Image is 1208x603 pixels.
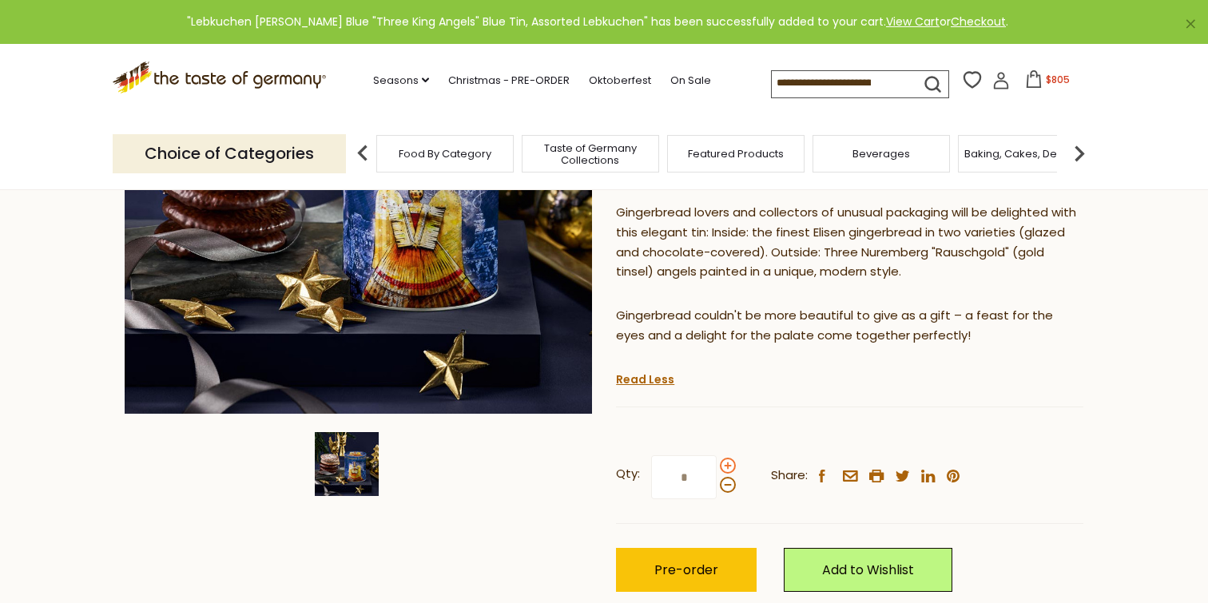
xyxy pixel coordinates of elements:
a: Christmas - PRE-ORDER [448,72,570,89]
button: Pre-order [616,548,757,592]
a: Taste of Germany Collections [527,142,654,166]
a: Food By Category [399,148,491,160]
img: Lebkuchen Schmidt Blue "Three King Angels" Blue Tin, Assorted Lebkuchen [315,432,379,496]
p: Gingerbread lovers and collectors of unusual packaging will be delighted with this elegant tin: I... [616,203,1083,283]
p: Gingerbread couldn't be more beautiful to give as a gift – a feast for the eyes and a delight for... [616,306,1083,346]
img: next arrow [1063,137,1095,169]
a: View Cart [886,14,940,30]
a: Read Less [616,371,674,387]
button: $805 [1013,70,1081,94]
span: Pre-order [654,561,718,579]
input: Qty: [651,455,717,499]
strong: Qty: [616,464,640,484]
img: previous arrow [347,137,379,169]
a: Baking, Cakes, Desserts [964,148,1088,160]
a: Add to Wishlist [784,548,952,592]
a: × [1186,19,1195,29]
div: "Lebkuchen [PERSON_NAME] Blue "Three King Angels" Blue Tin, Assorted Lebkuchen" has been successf... [13,13,1182,31]
a: Beverages [852,148,910,160]
a: Featured Products [688,148,784,160]
span: Share: [771,466,808,486]
a: Checkout [951,14,1006,30]
a: Oktoberfest [589,72,651,89]
a: On Sale [670,72,711,89]
p: Choice of Categories [113,134,346,173]
span: $805 [1046,73,1070,86]
a: Seasons [373,72,429,89]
